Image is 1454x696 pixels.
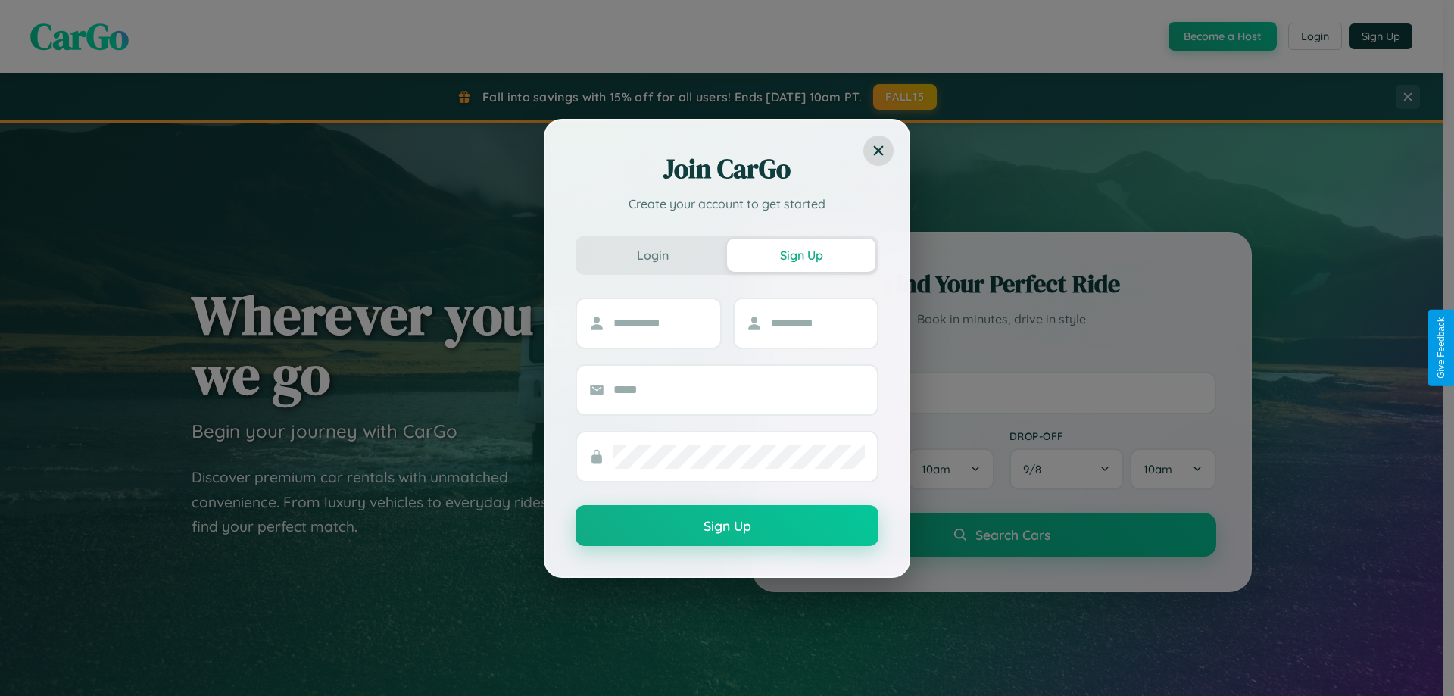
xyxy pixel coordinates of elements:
button: Sign Up [576,505,878,546]
button: Login [579,239,727,272]
button: Sign Up [727,239,875,272]
div: Give Feedback [1436,317,1446,379]
h2: Join CarGo [576,151,878,187]
p: Create your account to get started [576,195,878,213]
